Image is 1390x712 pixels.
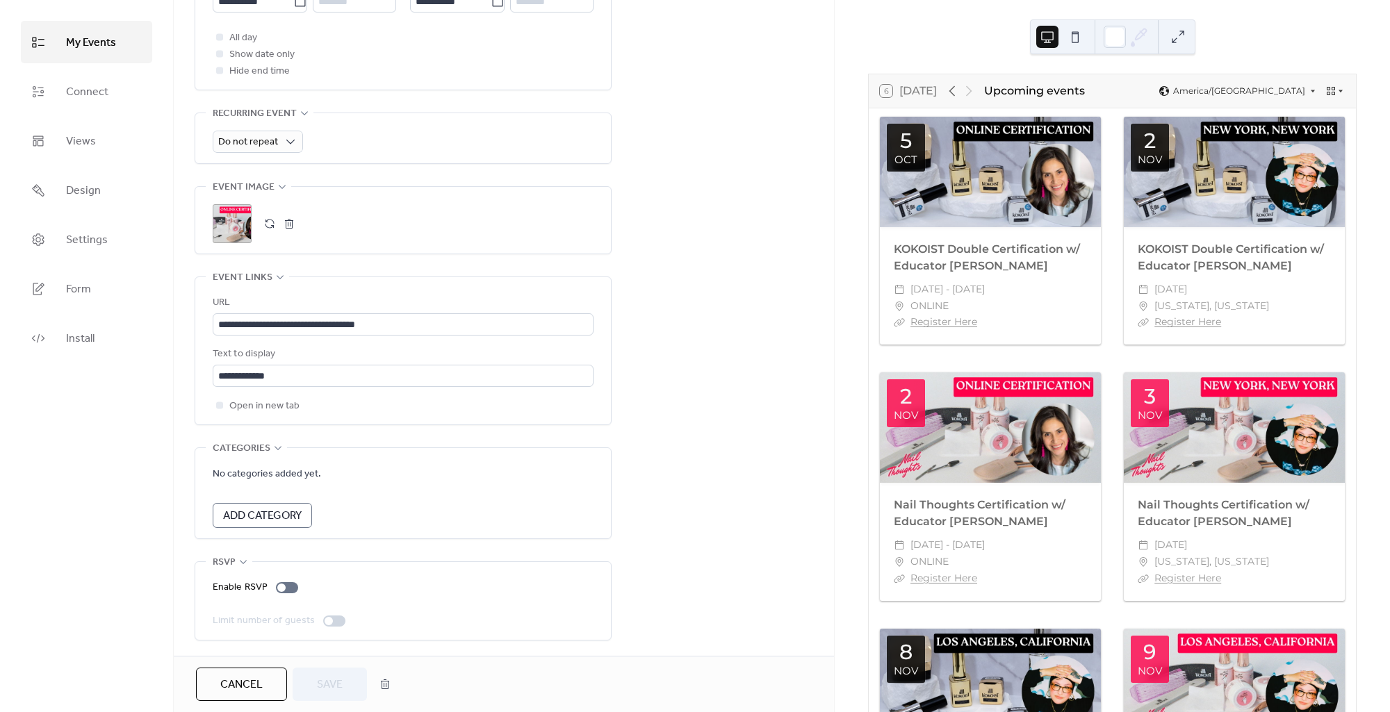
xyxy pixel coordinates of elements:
[21,169,152,211] a: Design
[213,270,272,286] span: Event links
[66,32,116,53] span: My Events
[213,204,252,243] div: ;
[1138,498,1309,528] a: Nail Thoughts Certification w/ Educator [PERSON_NAME]
[213,440,270,457] span: Categories
[21,119,152,162] a: Views
[894,298,905,315] div: ​
[66,328,95,349] span: Install
[910,315,977,328] a: Register Here
[21,21,152,63] a: My Events
[910,572,977,584] a: Register Here
[213,613,315,629] div: Limit number of guests
[1154,537,1187,554] span: [DATE]
[21,218,152,260] a: Settings
[229,63,290,80] span: Hide end time
[213,579,268,596] div: Enable RSVP
[1154,315,1221,328] a: Register Here
[1138,298,1149,315] div: ​
[21,267,152,310] a: Form
[894,570,905,587] div: ​
[213,554,236,571] span: RSVP
[66,131,96,152] span: Views
[910,281,985,298] span: [DATE] - [DATE]
[21,70,152,113] a: Connect
[223,508,302,524] span: Add Category
[229,398,300,415] span: Open in new tab
[213,466,321,483] span: No categories added yet.
[1144,386,1156,407] div: 3
[1138,665,1162,676] div: Nov
[229,30,257,47] span: All day
[900,386,912,407] div: 2
[894,537,905,554] div: ​
[894,154,917,165] div: Oct
[1138,554,1149,570] div: ​
[1138,570,1149,587] div: ​
[1154,281,1187,298] span: [DATE]
[984,83,1085,99] div: Upcoming events
[894,410,918,420] div: Nov
[1138,314,1149,331] div: ​
[213,179,275,196] span: Event image
[66,279,91,300] span: Form
[213,503,312,528] button: Add Category
[66,81,108,103] span: Connect
[1138,410,1162,420] div: Nov
[894,281,905,298] div: ​
[213,106,297,122] span: Recurring event
[1154,298,1269,315] span: [US_STATE], [US_STATE]
[1138,537,1149,554] div: ​
[1154,572,1221,584] a: Register Here
[229,47,295,63] span: Show date only
[894,498,1065,528] a: Nail Thoughts Certification w/ Educator [PERSON_NAME]
[910,537,985,554] span: [DATE] - [DATE]
[21,317,152,359] a: Install
[894,242,1080,272] a: KOKOIST Double Certification w/ Educator [PERSON_NAME]
[66,229,108,251] span: Settings
[220,677,263,693] span: Cancel
[900,131,912,151] div: 5
[218,133,278,151] span: Do not repeat
[1173,87,1305,95] span: America/[GEOGRAPHIC_DATA]
[213,295,591,311] div: URL
[1138,154,1162,165] div: Nov
[894,665,918,676] div: Nov
[910,554,949,570] span: ONLINE
[1143,642,1156,663] div: 9
[1154,554,1269,570] span: [US_STATE], [US_STATE]
[899,642,913,663] div: 8
[1138,242,1324,272] a: KOKOIST Double Certification w/ Educator [PERSON_NAME]
[66,180,101,201] span: Design
[1138,281,1149,298] div: ​
[894,314,905,331] div: ​
[196,668,287,701] button: Cancel
[910,298,949,315] span: ONLINE
[213,346,591,363] div: Text to display
[894,554,905,570] div: ​
[1144,131,1156,151] div: 2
